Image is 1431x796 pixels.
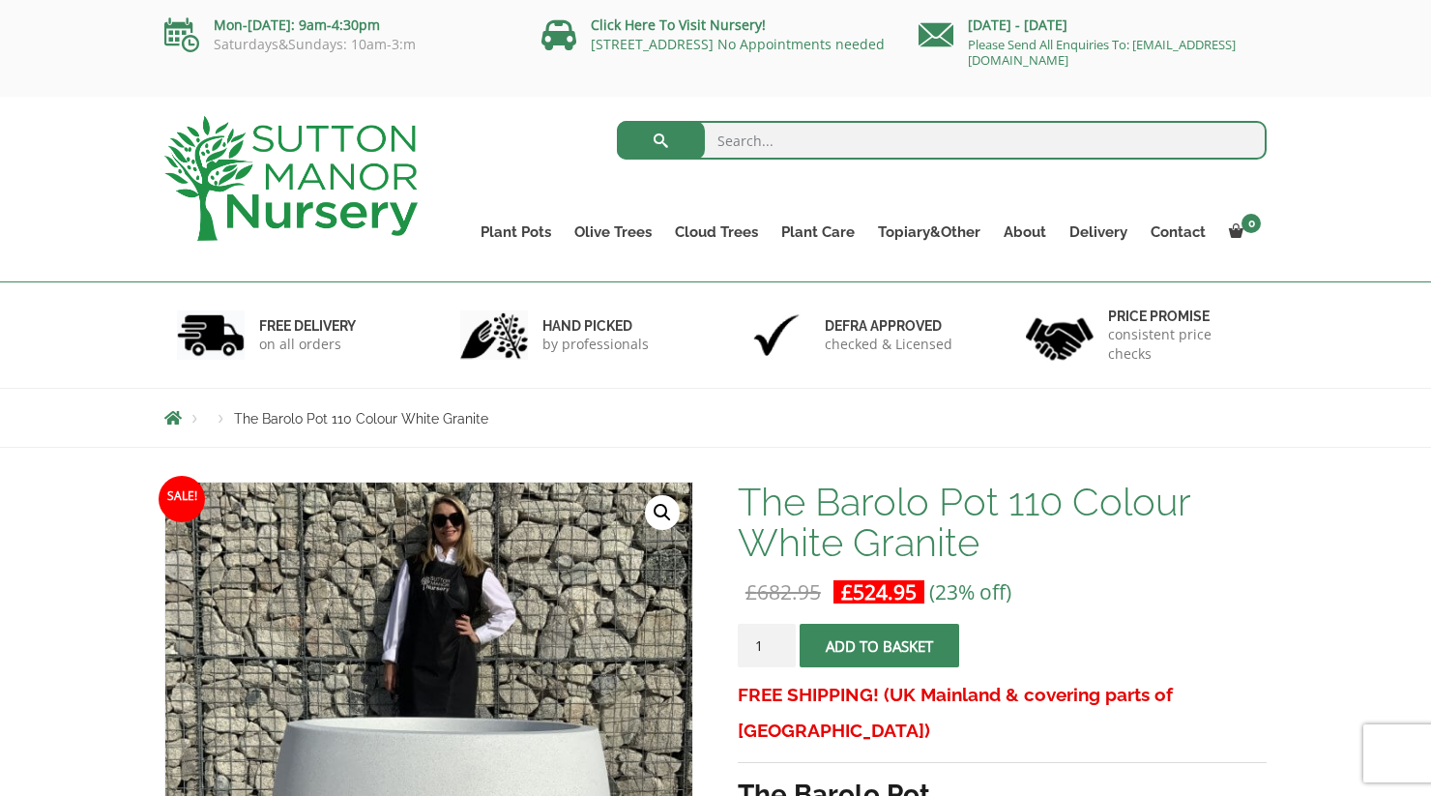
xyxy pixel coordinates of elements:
[1217,219,1267,246] a: 0
[1108,325,1255,364] p: consistent price checks
[968,36,1236,69] a: Please Send All Enquiries To: [EMAIL_ADDRESS][DOMAIN_NAME]
[234,411,488,427] span: The Barolo Pot 110 Colour White Granite
[929,578,1011,605] span: (23% off)
[591,35,885,53] a: [STREET_ADDRESS] No Appointments needed
[1139,219,1217,246] a: Contact
[563,219,663,246] a: Olive Trees
[743,310,810,360] img: 3.jpg
[177,310,245,360] img: 1.jpg
[738,624,796,667] input: Product quantity
[745,578,757,605] span: £
[460,310,528,360] img: 2.jpg
[259,317,356,335] h6: FREE DELIVERY
[591,15,766,34] a: Click Here To Visit Nursery!
[919,14,1267,37] p: [DATE] - [DATE]
[1058,219,1139,246] a: Delivery
[164,410,1267,426] nav: Breadcrumbs
[159,476,205,522] span: Sale!
[992,219,1058,246] a: About
[841,578,853,605] span: £
[542,335,649,354] p: by professionals
[259,335,356,354] p: on all orders
[1108,308,1255,325] h6: Price promise
[617,121,1268,160] input: Search...
[663,219,770,246] a: Cloud Trees
[164,116,418,241] img: logo
[825,335,952,354] p: checked & Licensed
[745,578,821,605] bdi: 682.95
[738,482,1267,563] h1: The Barolo Pot 110 Colour White Granite
[770,219,866,246] a: Plant Care
[645,495,680,530] a: View full-screen image gallery
[1241,214,1261,233] span: 0
[738,677,1267,749] h3: FREE SHIPPING! (UK Mainland & covering parts of [GEOGRAPHIC_DATA])
[1026,306,1094,365] img: 4.jpg
[469,219,563,246] a: Plant Pots
[866,219,992,246] a: Topiary&Other
[542,317,649,335] h6: hand picked
[825,317,952,335] h6: Defra approved
[164,37,512,52] p: Saturdays&Sundays: 10am-3:m
[800,624,959,667] button: Add to basket
[164,14,512,37] p: Mon-[DATE]: 9am-4:30pm
[841,578,917,605] bdi: 524.95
